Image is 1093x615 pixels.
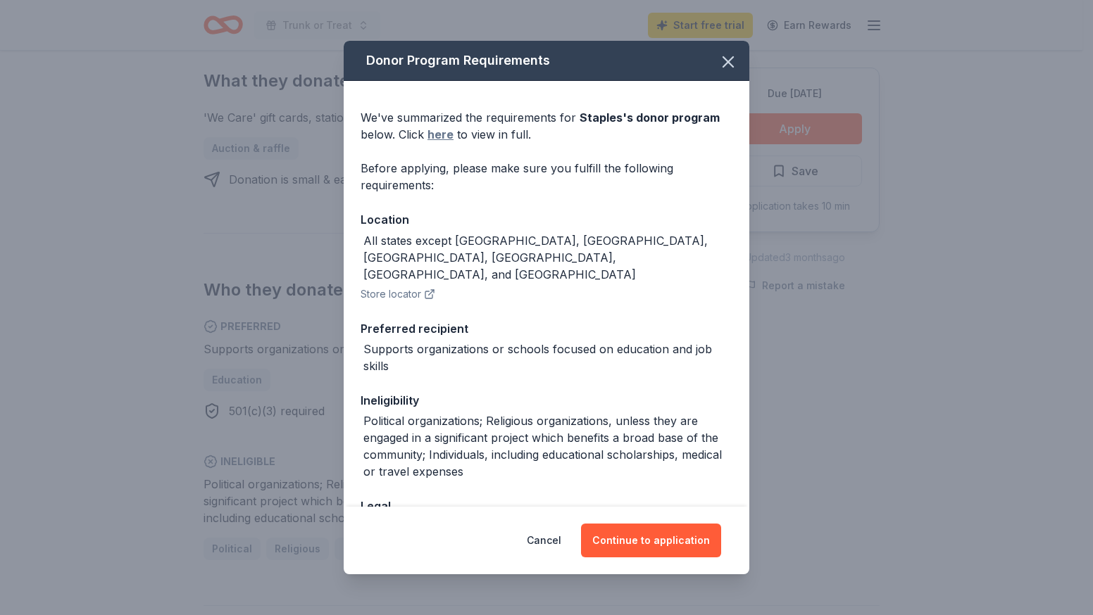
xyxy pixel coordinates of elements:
div: Donor Program Requirements [344,41,749,81]
div: Preferred recipient [361,319,732,338]
div: We've summarized the requirements for below. Click to view in full. [361,109,732,143]
div: Supports organizations or schools focused on education and job skills [363,341,732,374]
div: Political organizations; Religious organizations, unless they are engaged in a significant projec... [363,412,732,480]
div: Ineligibility [361,391,732,410]
div: Before applying, please make sure you fulfill the following requirements: [361,160,732,194]
button: Cancel [527,524,561,557]
div: All states except [GEOGRAPHIC_DATA], [GEOGRAPHIC_DATA], [GEOGRAPHIC_DATA], [GEOGRAPHIC_DATA], [GE... [363,232,732,283]
button: Continue to application [581,524,721,557]
div: Legal [361,497,732,515]
span: Staples 's donor program [580,110,720,125]
button: Store locator [361,286,435,303]
a: here [427,126,454,143]
div: Location [361,210,732,229]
